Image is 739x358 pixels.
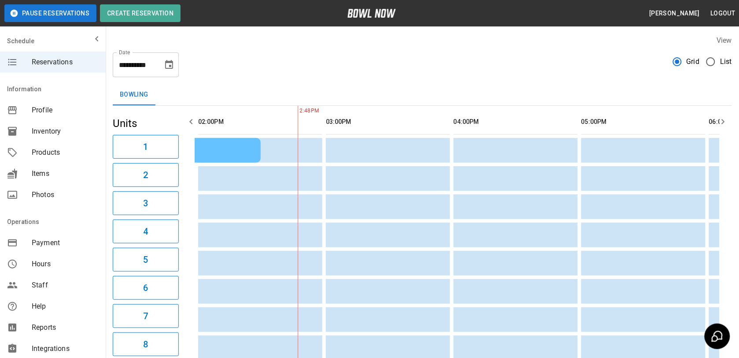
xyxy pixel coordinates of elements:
[32,301,99,312] span: Help
[32,322,99,333] span: Reports
[298,107,300,116] span: 2:48PM
[113,332,179,356] button: 8
[32,343,99,354] span: Integrations
[707,5,739,22] button: Logout
[32,280,99,291] span: Staff
[32,105,99,116] span: Profile
[32,259,99,269] span: Hours
[113,191,179,215] button: 3
[113,163,179,187] button: 2
[113,248,179,272] button: 5
[160,56,178,74] button: Choose date, selected date is Sep 7, 2025
[717,36,732,45] label: View
[32,147,99,158] span: Products
[32,57,99,67] span: Reservations
[143,224,148,239] h6: 4
[143,253,148,267] h6: 5
[4,4,96,22] button: Pause Reservations
[32,126,99,137] span: Inventory
[32,168,99,179] span: Items
[326,109,450,134] th: 03:00PM
[100,4,181,22] button: Create Reservation
[143,309,148,323] h6: 7
[143,140,148,154] h6: 1
[113,304,179,328] button: 7
[113,84,732,105] div: inventory tabs
[113,276,179,300] button: 6
[143,196,148,210] h6: 3
[32,190,99,200] span: Photos
[198,109,322,134] th: 02:00PM
[143,337,148,351] h6: 8
[143,168,148,182] h6: 2
[113,135,179,159] button: 1
[720,56,732,67] span: List
[113,220,179,243] button: 4
[347,9,396,18] img: logo
[113,116,179,131] h5: Units
[646,5,703,22] button: [PERSON_NAME]
[687,56,700,67] span: Grid
[113,84,155,105] button: Bowling
[32,238,99,248] span: Payment
[143,281,148,295] h6: 6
